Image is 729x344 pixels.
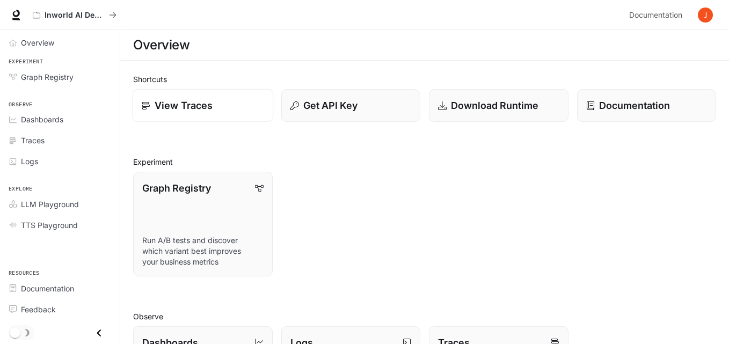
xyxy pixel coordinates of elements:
[28,4,121,26] button: All workspaces
[21,283,74,294] span: Documentation
[4,300,115,319] a: Feedback
[133,156,716,167] h2: Experiment
[4,216,115,235] a: TTS Playground
[21,114,63,125] span: Dashboards
[142,235,264,267] p: Run A/B tests and discover which variant best improves your business metrics
[133,34,189,56] h1: Overview
[21,156,38,167] span: Logs
[21,135,45,146] span: Traces
[133,311,716,322] h2: Observe
[21,304,56,315] span: Feedback
[4,131,115,150] a: Traces
[155,98,213,113] p: View Traces
[45,11,105,20] p: Inworld AI Demos
[21,219,78,231] span: TTS Playground
[10,326,20,338] span: Dark mode toggle
[629,9,682,22] span: Documentation
[4,110,115,129] a: Dashboards
[21,199,79,210] span: LLM Playground
[133,89,273,122] a: View Traces
[429,89,568,122] a: Download Runtime
[87,322,111,344] button: Close drawer
[4,33,115,52] a: Overview
[4,195,115,214] a: LLM Playground
[133,172,273,276] a: Graph RegistryRun A/B tests and discover which variant best improves your business metrics
[21,37,54,48] span: Overview
[599,98,670,113] p: Documentation
[625,4,690,26] a: Documentation
[133,74,716,85] h2: Shortcuts
[21,71,74,83] span: Graph Registry
[698,8,713,23] img: User avatar
[4,68,115,86] a: Graph Registry
[4,279,115,298] a: Documentation
[142,181,211,195] p: Graph Registry
[695,4,716,26] button: User avatar
[4,152,115,171] a: Logs
[303,98,358,113] p: Get API Key
[281,89,421,122] button: Get API Key
[451,98,538,113] p: Download Runtime
[577,89,717,122] a: Documentation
